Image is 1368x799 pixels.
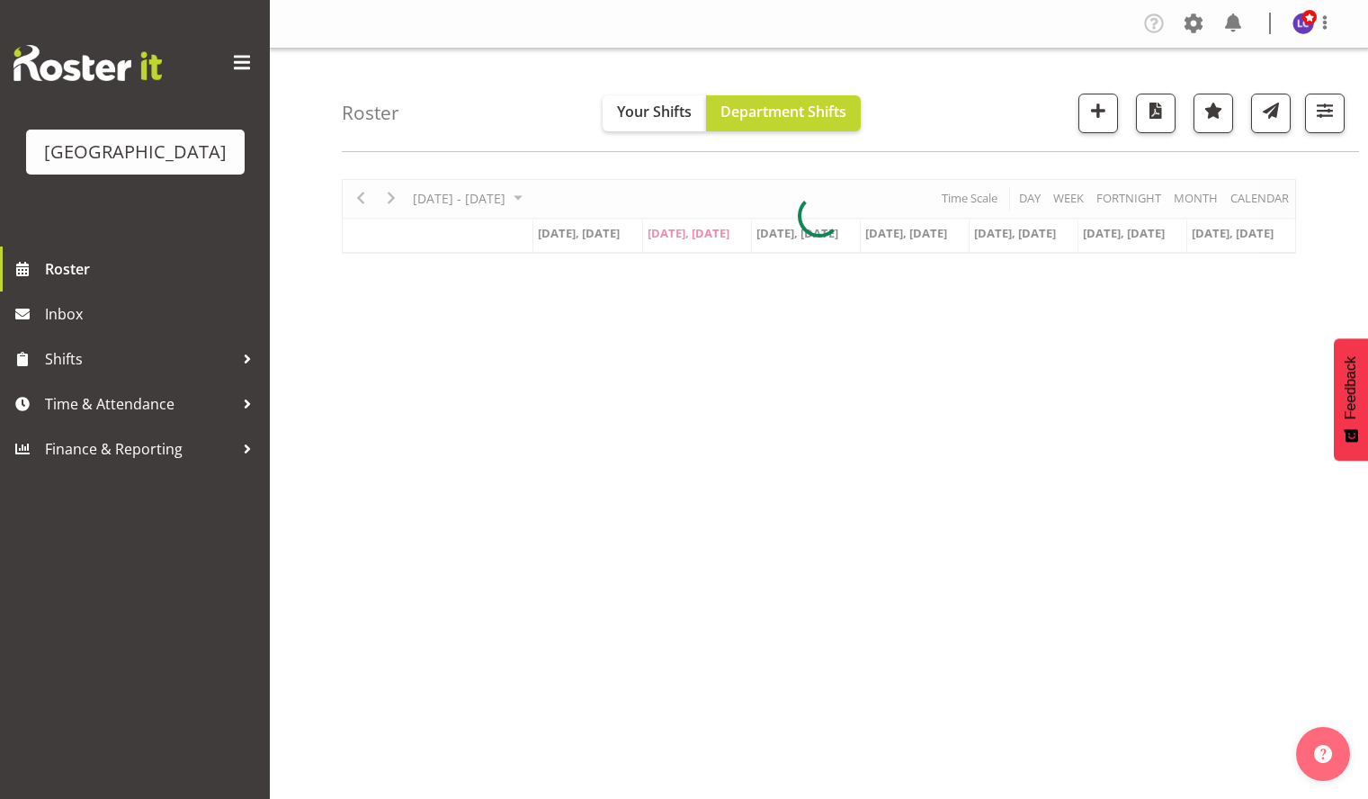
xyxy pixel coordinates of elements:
button: Department Shifts [706,95,861,131]
span: Roster [45,256,261,283]
img: Rosterit website logo [13,45,162,81]
span: Finance & Reporting [45,435,234,462]
button: Add a new shift [1078,94,1118,133]
button: Download a PDF of the roster according to the set date range. [1136,94,1176,133]
h4: Roster [342,103,399,123]
img: help-xxl-2.png [1314,745,1332,763]
button: Highlight an important date within the roster. [1194,94,1233,133]
img: laurie-cook11580.jpg [1292,13,1314,34]
span: Time & Attendance [45,391,234,417]
span: Feedback [1343,356,1359,419]
button: Filter Shifts [1305,94,1345,133]
button: Your Shifts [603,95,706,131]
button: Send a list of all shifts for the selected filtered period to all rostered employees. [1251,94,1291,133]
span: Department Shifts [720,102,846,121]
span: Your Shifts [617,102,692,121]
div: [GEOGRAPHIC_DATA] [44,139,227,166]
button: Feedback - Show survey [1334,338,1368,461]
span: Inbox [45,301,261,328]
span: Shifts [45,346,234,373]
